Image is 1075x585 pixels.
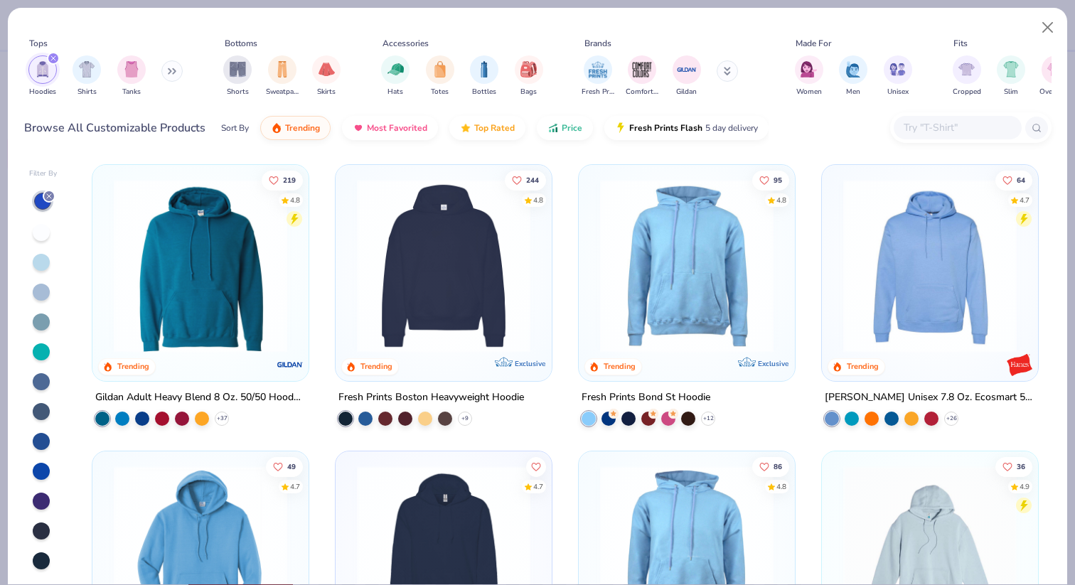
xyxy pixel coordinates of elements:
button: filter button [117,55,146,97]
button: Like [505,170,546,190]
div: filter for Slim [997,55,1025,97]
div: 4.7 [1020,195,1029,205]
button: filter button [953,55,981,97]
span: Sweatpants [266,87,299,97]
img: Slim Image [1003,61,1019,77]
span: Hats [387,87,403,97]
div: Tops [29,37,48,50]
span: Oversized [1039,87,1071,97]
button: Like [526,456,546,476]
img: trending.gif [271,122,282,134]
img: Gildan logo [276,350,304,379]
div: filter for Hoodies [28,55,57,97]
div: Gildan Adult Heavy Blend 8 Oz. 50/50 Hooded Sweatshirt [95,389,306,407]
button: filter button [997,55,1025,97]
img: Comfort Colors Image [631,59,653,80]
img: Bottles Image [476,61,492,77]
span: Bags [520,87,537,97]
img: Women Image [801,61,817,77]
button: filter button [266,55,299,97]
span: Trending [285,122,320,134]
span: Most Favorited [367,122,427,134]
div: filter for Bags [515,55,543,97]
img: f7143957-a5cf-4067-8e19-63915cf00cea [350,179,537,353]
div: filter for Comfort Colors [626,55,658,97]
span: + 37 [217,414,228,423]
div: filter for Bottles [470,55,498,97]
button: Price [537,116,593,140]
button: Close [1034,14,1061,41]
button: filter button [73,55,101,97]
span: Fresh Prints Flash [629,122,702,134]
div: Made For [796,37,831,50]
span: Shorts [227,87,249,97]
div: Bottoms [225,37,257,50]
button: Most Favorited [342,116,438,140]
span: + 26 [946,414,956,423]
div: 4.8 [776,195,786,205]
img: Shorts Image [230,61,246,77]
button: filter button [582,55,614,97]
div: Fresh Prints Boston Heavyweight Hoodie [338,389,524,407]
div: filter for Hats [381,55,410,97]
button: filter button [426,55,454,97]
span: Top Rated [474,122,515,134]
span: Bottles [472,87,496,97]
div: filter for Totes [426,55,454,97]
span: 95 [774,176,782,183]
button: filter button [626,55,658,97]
img: Shirts Image [79,61,95,77]
img: Tanks Image [124,61,139,77]
button: Fresh Prints Flash5 day delivery [604,116,769,140]
div: Sort By [221,122,249,134]
span: Shirts [77,87,97,97]
div: Fresh Prints Bond St Hoodie [582,389,710,407]
button: Like [995,456,1032,476]
span: Exclusive [758,359,788,368]
span: Gildan [676,87,697,97]
span: Tanks [122,87,141,97]
div: filter for Tanks [117,55,146,97]
span: 5 day delivery [705,120,758,136]
span: Price [562,122,582,134]
span: 219 [284,176,296,183]
button: filter button [223,55,252,97]
img: Fresh Prints Image [587,59,609,80]
div: filter for Unisex [884,55,912,97]
button: Like [752,456,789,476]
img: Oversized Image [1047,61,1064,77]
span: Totes [431,87,449,97]
img: 908ce076-bd0d-40e0-8e8e-2c57f513fe22 [593,179,781,353]
div: [PERSON_NAME] Unisex 7.8 Oz. Ecosmart 50/50 Pullover Hooded Sweatshirt [825,389,1035,407]
div: filter for Skirts [312,55,341,97]
div: 4.7 [291,481,301,492]
button: filter button [470,55,498,97]
div: filter for Shirts [73,55,101,97]
button: Like [267,456,304,476]
img: TopRated.gif [460,122,471,134]
button: Trending [260,116,331,140]
img: Skirts Image [319,61,335,77]
div: Brands [584,37,611,50]
button: Like [262,170,304,190]
img: f4deed25-21fe-48aa-8a3b-fee0a65e3ea0 [107,179,294,353]
button: Like [752,170,789,190]
span: + 12 [702,414,713,423]
span: Comfort Colors [626,87,658,97]
div: filter for Oversized [1039,55,1071,97]
button: filter button [312,55,341,97]
button: Like [995,170,1032,190]
div: Accessories [383,37,429,50]
span: Cropped [953,87,981,97]
img: Hats Image [387,61,404,77]
div: 4.8 [291,195,301,205]
img: Cropped Image [958,61,975,77]
div: filter for Fresh Prints [582,55,614,97]
img: Unisex Image [889,61,906,77]
div: 4.8 [533,195,543,205]
div: Filter By [29,168,58,179]
span: Hoodies [29,87,56,97]
button: filter button [673,55,701,97]
img: 32230dfd-0698-4ed9-8687-cc953404b34f [836,179,1024,353]
span: Slim [1004,87,1018,97]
